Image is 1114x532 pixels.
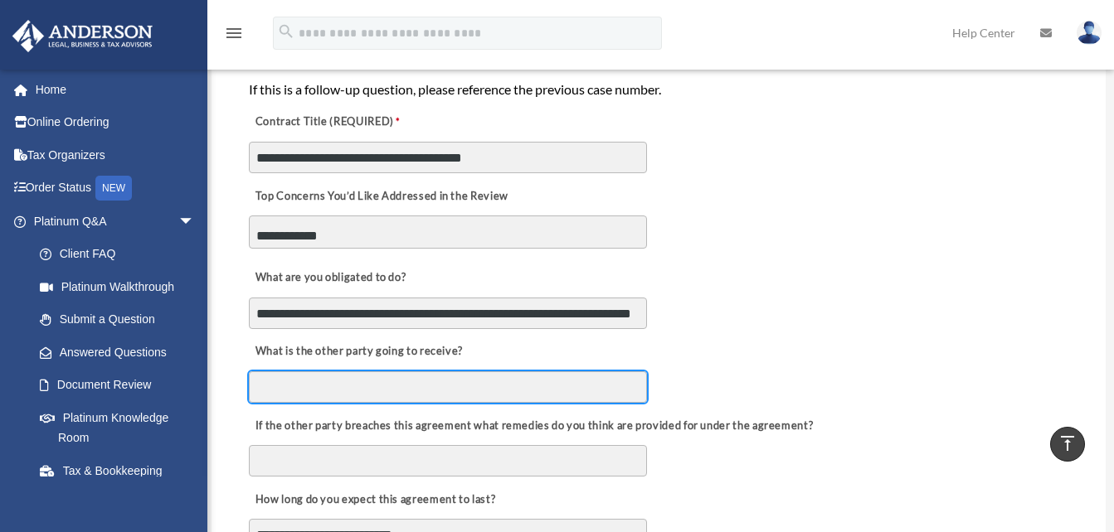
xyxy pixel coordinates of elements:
[1077,21,1102,45] img: User Pic
[23,238,220,271] a: Client FAQ
[224,29,244,43] a: menu
[7,20,158,52] img: Anderson Advisors Platinum Portal
[23,401,220,454] a: Platinum Knowledge Room
[249,111,415,134] label: Contract Title (REQUIRED)
[1050,427,1085,462] a: vertical_align_top
[249,414,817,438] label: If the other party breaches this agreement what remedies do you think are provided for under the ...
[249,488,499,511] label: How long do you expect this agreement to last?
[12,138,220,172] a: Tax Organizers
[12,172,220,206] a: Order StatusNEW
[23,369,212,402] a: Document Review
[1058,433,1078,453] i: vertical_align_top
[249,341,467,364] label: What is the other party going to receive?
[178,205,212,239] span: arrow_drop_down
[23,303,220,336] a: Submit a Question
[249,185,513,208] label: Top Concerns You’d Like Addressed in the Review
[23,270,220,303] a: Platinum Walkthrough
[224,23,244,43] i: menu
[23,454,220,507] a: Tax & Bookkeeping Packages
[12,73,220,106] a: Home
[277,22,295,41] i: search
[12,106,220,139] a: Online Ordering
[95,176,132,201] div: NEW
[249,267,415,290] label: What are you obligated to do?
[23,336,220,369] a: Answered Questions
[12,205,220,238] a: Platinum Q&Aarrow_drop_down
